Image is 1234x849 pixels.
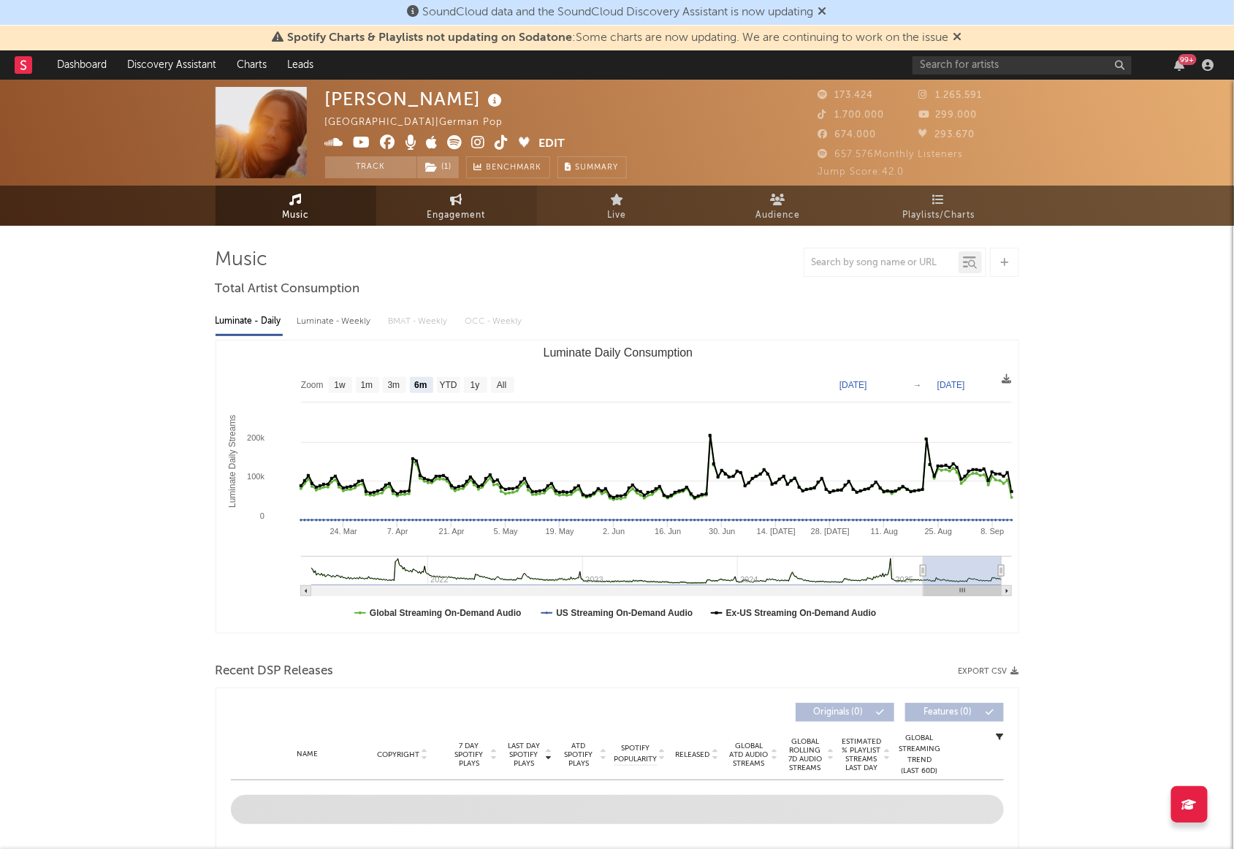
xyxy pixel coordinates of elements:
[842,737,882,772] span: Estimated % Playlist Streams Last Day
[1178,54,1197,65] div: 99 +
[414,381,427,391] text: 6m
[423,7,814,18] span: SoundCloud data and the SoundCloud Discovery Assistant is now updating
[796,703,894,722] button: Originals(0)
[918,110,977,120] span: 299.000
[438,527,464,536] text: 21. Apr
[450,742,489,768] span: 7 Day Spotify Plays
[557,156,627,178] button: Summary
[729,742,769,768] span: Global ATD Audio Streams
[288,32,573,44] span: Spotify Charts & Playlists not updating on Sodatone
[260,749,356,760] div: Name
[870,527,897,536] text: 11. Aug
[676,750,710,759] span: Released
[325,114,520,132] div: [GEOGRAPHIC_DATA] | German Pop
[416,156,460,178] span: ( 1 )
[360,381,373,391] text: 1m
[466,156,550,178] a: Benchmark
[902,207,975,224] span: Playlists/Charts
[818,91,874,100] span: 173.424
[818,130,877,140] span: 674.000
[216,186,376,226] a: Music
[805,708,872,717] span: Originals ( 0 )
[913,56,1132,75] input: Search for artists
[387,381,400,391] text: 3m
[497,381,506,391] text: All
[539,135,565,153] button: Edit
[247,472,264,481] text: 100k
[980,527,1004,536] text: 8. Sep
[376,186,537,226] a: Engagement
[301,381,324,391] text: Zoom
[487,159,542,177] span: Benchmark
[227,415,237,508] text: Luminate Daily Streams
[953,32,962,44] span: Dismiss
[905,703,1004,722] button: Features(0)
[818,110,885,120] span: 1.700.000
[818,150,964,159] span: 657.576 Monthly Listeners
[297,309,374,334] div: Luminate - Weekly
[655,527,681,536] text: 16. Jun
[937,380,965,390] text: [DATE]
[386,527,408,536] text: 7. Apr
[47,50,117,80] a: Dashboard
[325,156,416,178] button: Track
[756,527,795,536] text: 14. [DATE]
[556,608,693,618] text: US Streaming On-Demand Audio
[277,50,324,80] a: Leads
[709,527,735,536] text: 30. Jun
[226,50,277,80] a: Charts
[755,207,800,224] span: Audience
[370,608,522,618] text: Global Streaming On-Demand Audio
[537,186,698,226] a: Live
[117,50,226,80] a: Discovery Assistant
[282,207,309,224] span: Music
[858,186,1019,226] a: Playlists/Charts
[576,164,619,172] span: Summary
[334,381,346,391] text: 1w
[818,7,827,18] span: Dismiss
[216,663,334,680] span: Recent DSP Releases
[810,527,849,536] text: 28. [DATE]
[913,380,922,390] text: →
[918,130,975,140] span: 293.670
[543,346,693,359] text: Luminate Daily Consumption
[959,667,1019,676] button: Export CSV
[439,381,457,391] text: YTD
[918,91,982,100] span: 1.265.591
[785,737,826,772] span: Global Rolling 7D Audio Streams
[216,281,360,298] span: Total Artist Consumption
[493,527,518,536] text: 5. May
[288,32,949,44] span: : Some charts are now updating. We are continuing to work on the issue
[377,750,419,759] span: Copyright
[325,87,506,111] div: [PERSON_NAME]
[216,340,1019,633] svg: Luminate Daily Consumption
[839,380,867,390] text: [DATE]
[603,527,625,536] text: 2. Jun
[330,527,357,536] text: 24. Mar
[470,381,479,391] text: 1y
[1174,59,1184,71] button: 99+
[924,527,951,536] text: 25. Aug
[698,186,858,226] a: Audience
[216,309,283,334] div: Luminate - Daily
[505,742,544,768] span: Last Day Spotify Plays
[725,608,876,618] text: Ex-US Streaming On-Demand Audio
[417,156,459,178] button: (1)
[915,708,982,717] span: Features ( 0 )
[608,207,627,224] span: Live
[259,511,264,520] text: 0
[614,743,657,765] span: Spotify Popularity
[427,207,486,224] span: Engagement
[804,257,959,269] input: Search by song name or URL
[560,742,598,768] span: ATD Spotify Plays
[545,527,574,536] text: 19. May
[247,433,264,442] text: 200k
[818,167,904,177] span: Jump Score: 42.0
[898,733,942,777] div: Global Streaming Trend (Last 60D)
